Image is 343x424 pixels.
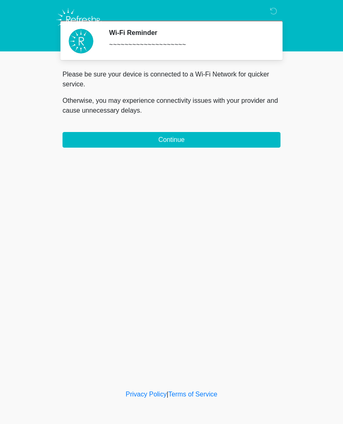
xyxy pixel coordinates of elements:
[63,70,280,89] p: Please be sure your device is connected to a Wi-Fi Network for quicker service.
[140,107,142,114] span: .
[126,391,167,398] a: Privacy Policy
[168,391,217,398] a: Terms of Service
[69,29,93,53] img: Agent Avatar
[63,132,280,148] button: Continue
[63,96,280,116] p: Otherwise, you may experience connectivity issues with your provider and cause unnecessary delays
[54,6,104,33] img: Refresh RX Logo
[167,391,168,398] a: |
[109,40,268,50] div: ~~~~~~~~~~~~~~~~~~~~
